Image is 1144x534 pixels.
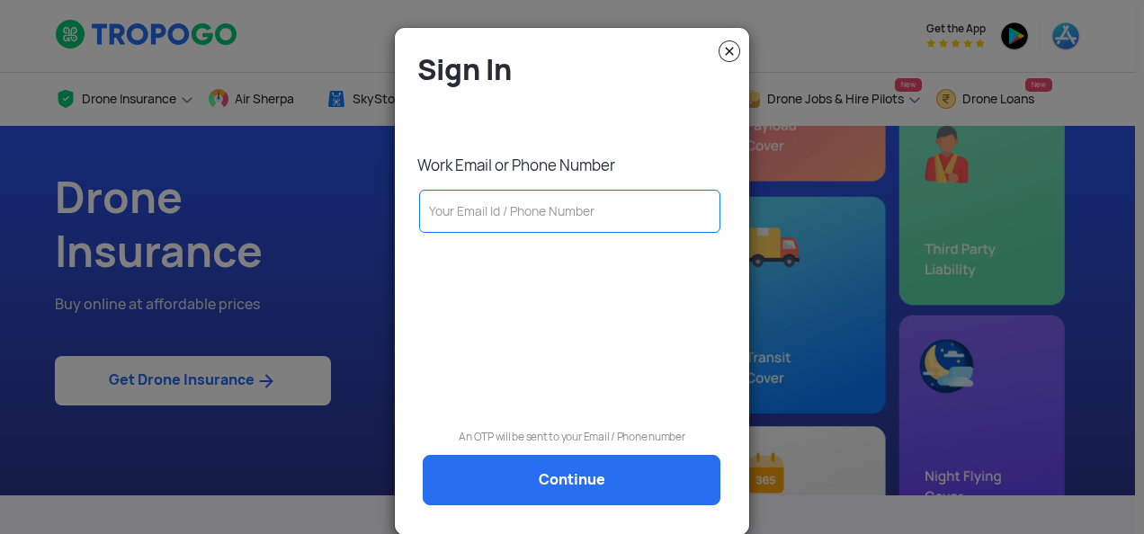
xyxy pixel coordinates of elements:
p: Work Email or Phone Number [417,156,736,175]
input: Your Email Id / Phone Number [419,190,720,233]
p: An OTP will be sent to your Email / Phone number [408,428,736,446]
a: Continue [423,455,720,505]
img: close [719,40,740,62]
h4: Sign In [417,51,736,88]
